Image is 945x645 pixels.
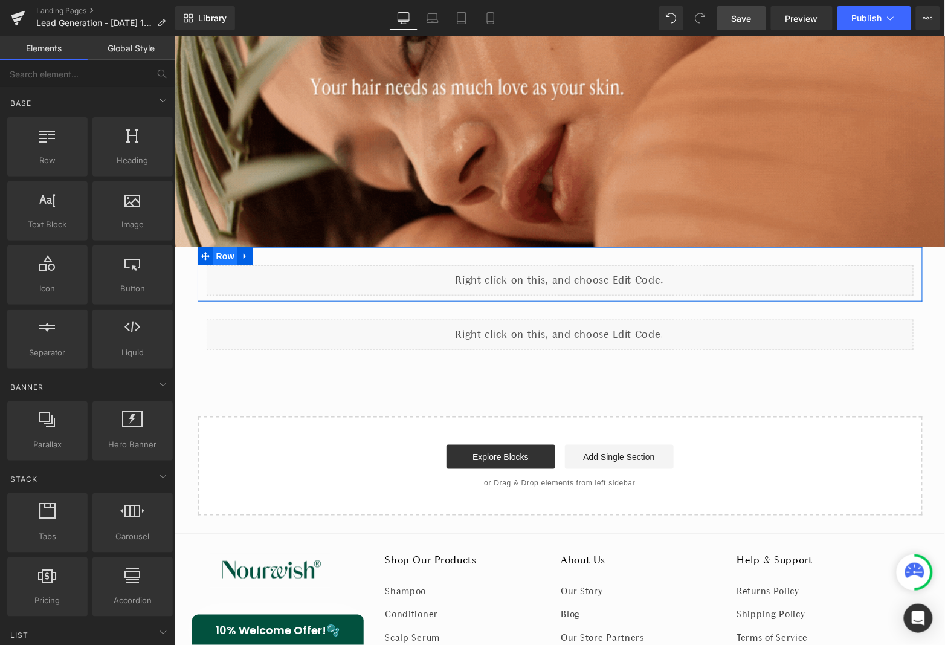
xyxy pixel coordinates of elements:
[96,530,169,543] span: Carousel
[272,409,381,433] a: Explore Blocks
[9,629,30,641] span: List
[390,409,499,433] a: Add Single Section
[211,548,252,568] a: Shampoo
[63,211,79,229] a: Expand / Collapse
[387,517,560,531] h2: About Us
[96,594,169,607] span: Accordion
[447,6,476,30] a: Tablet
[387,591,469,614] a: Our Store Partners
[732,12,752,25] span: Save
[9,473,39,485] span: Stack
[198,13,227,24] span: Library
[387,548,428,568] a: Our Story
[387,568,406,591] a: Blog
[11,594,84,607] span: Pricing
[211,517,384,531] h2: Shop Our Products
[211,568,264,591] a: Conditioner
[36,6,175,16] a: Landing Pages
[42,442,729,451] p: or Drag & Drop elements from left sidebar
[11,282,84,295] span: Icon
[96,346,169,359] span: Liquid
[904,604,933,633] div: Open Intercom Messenger
[42,586,166,601] span: 10% Welcome Offer!🫧
[852,13,882,23] span: Publish
[563,548,625,568] a: Returns Policy
[688,6,712,30] button: Redo
[9,381,45,393] span: Banner
[11,346,84,359] span: Separator
[88,36,175,60] a: Global Style
[96,438,169,451] span: Hero Banner
[476,6,505,30] a: Mobile
[211,591,266,614] a: Scalp Serum
[39,211,63,229] span: Row
[11,438,84,451] span: Parallax
[96,282,169,295] span: Button
[18,579,189,609] div: 10% Welcome Offer!🫧
[563,591,634,614] a: Terms of Service
[96,218,169,231] span: Image
[175,6,235,30] a: New Library
[96,154,169,167] span: Heading
[418,6,447,30] a: Laptop
[659,6,683,30] button: Undo
[771,6,833,30] a: Preview
[9,97,33,109] span: Base
[11,530,84,543] span: Tabs
[389,6,418,30] a: Desktop
[837,6,911,30] button: Publish
[916,6,940,30] button: More
[563,517,736,531] h2: Help & Support
[785,12,818,25] span: Preview
[11,218,84,231] span: Text Block
[563,568,631,591] a: Shipping Policy
[11,154,84,167] span: Row
[36,18,152,28] span: Lead Generation - [DATE] 15:53:20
